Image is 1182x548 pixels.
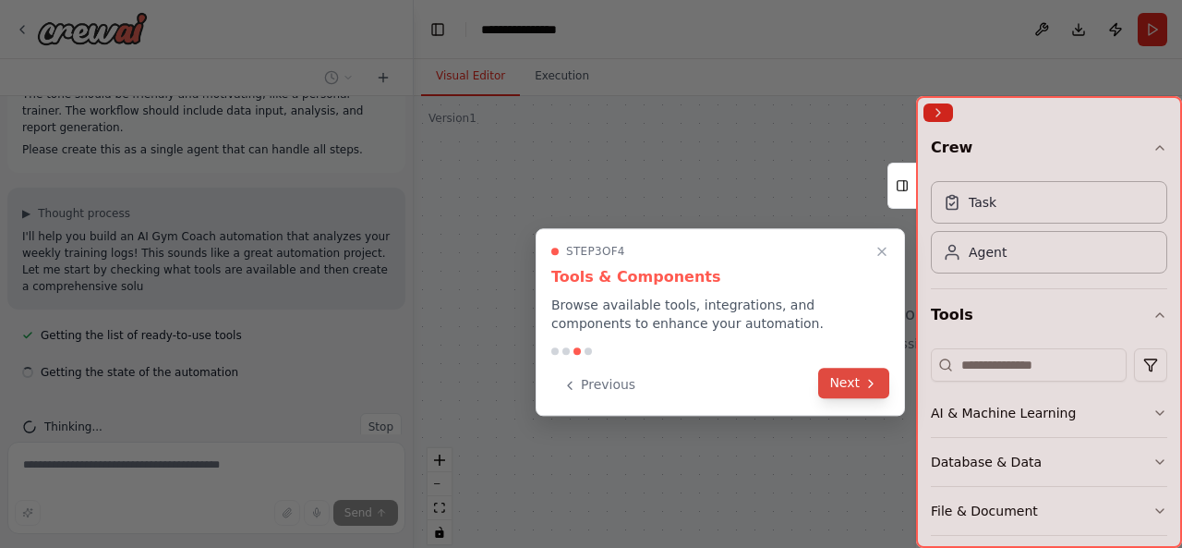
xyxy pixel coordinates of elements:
[551,266,889,288] h3: Tools & Components
[551,296,889,333] p: Browse available tools, integrations, and components to enhance your automation.
[566,244,625,259] span: Step 3 of 4
[425,17,451,43] button: Hide left sidebar
[551,370,646,400] button: Previous
[871,240,893,262] button: Close walkthrough
[818,368,889,398] button: Next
